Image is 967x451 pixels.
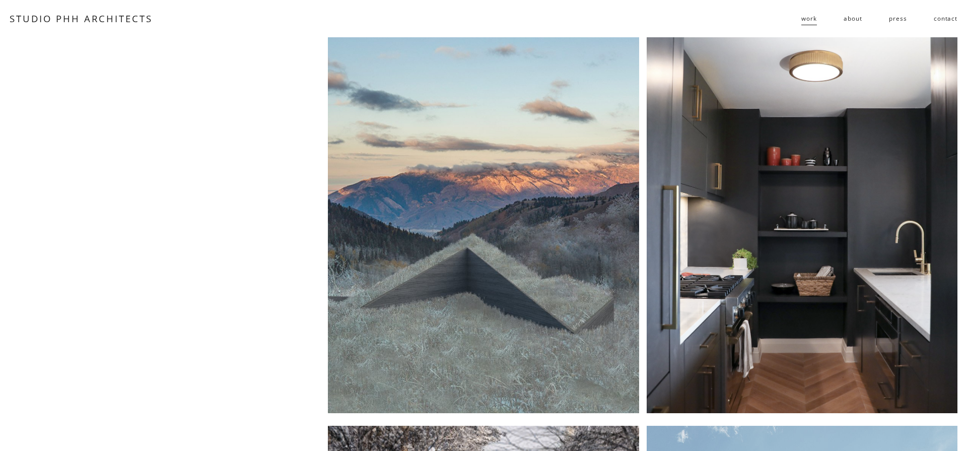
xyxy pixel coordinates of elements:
a: press [889,11,907,27]
a: STUDIO PHH ARCHITECTS [10,12,153,25]
span: work [801,11,816,26]
a: about [844,11,862,27]
a: contact [934,11,957,27]
a: folder dropdown [801,11,816,27]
